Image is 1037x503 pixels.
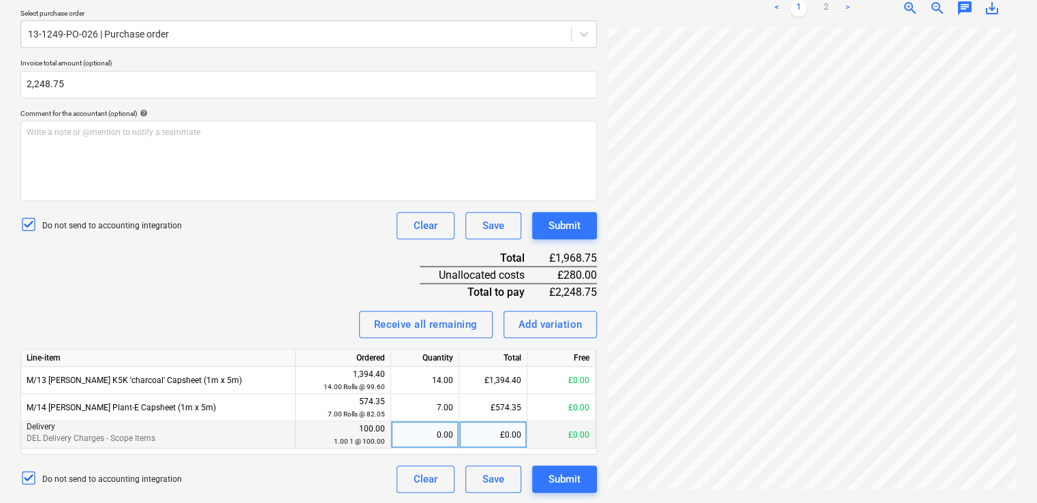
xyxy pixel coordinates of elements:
[527,367,595,394] div: £0.00
[397,212,454,239] button: Clear
[397,367,453,394] div: 14.00
[27,403,216,412] span: M/14 Bauder Plant-E Capsheet (1m x 5m)
[482,217,504,234] div: Save
[459,350,527,367] div: Total
[414,217,437,234] div: Clear
[359,311,493,338] button: Receive all remaining
[301,423,385,448] div: 100.00
[21,350,296,367] div: Line-item
[20,71,597,98] input: Invoice total amount (optional)
[27,376,242,385] span: M/13 Bauder K5K 'charcoal' Capsheet (1m x 5m)
[301,395,385,421] div: 574.35
[27,433,155,443] span: DEL Delivery Charges - Scope Items
[532,212,597,239] button: Submit
[328,410,385,418] small: 7.00 Rolls @ 82.05
[334,438,385,445] small: 1.00 1 @ 100.00
[482,470,504,488] div: Save
[465,466,521,493] button: Save
[42,220,182,232] p: Do not send to accounting integration
[42,474,182,485] p: Do not send to accounting integration
[548,470,581,488] div: Submit
[459,421,527,448] div: £0.00
[532,466,597,493] button: Submit
[137,109,148,117] span: help
[20,9,597,20] p: Select purchase order
[546,284,598,300] div: £2,248.75
[546,250,598,266] div: £1,968.75
[420,250,546,266] div: Total
[459,367,527,394] div: £1,394.40
[527,350,595,367] div: Free
[414,470,437,488] div: Clear
[527,394,595,421] div: £0.00
[397,421,453,448] div: 0.00
[397,394,453,421] div: 7.00
[527,421,595,448] div: £0.00
[420,284,546,300] div: Total to pay
[324,383,385,391] small: 14.00 Rolls @ 99.60
[301,368,385,393] div: 1,394.40
[296,350,391,367] div: Ordered
[391,350,459,367] div: Quantity
[374,316,478,333] div: Receive all remaining
[459,394,527,421] div: £574.35
[20,109,597,118] div: Comment for the accountant (optional)
[465,212,521,239] button: Save
[518,316,583,333] div: Add variation
[504,311,598,338] button: Add variation
[20,59,597,70] p: Invoice total amount (optional)
[548,217,581,234] div: Submit
[420,266,546,284] div: Unallocated costs
[397,466,454,493] button: Clear
[27,422,55,431] span: Delivery
[546,266,598,284] div: £280.00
